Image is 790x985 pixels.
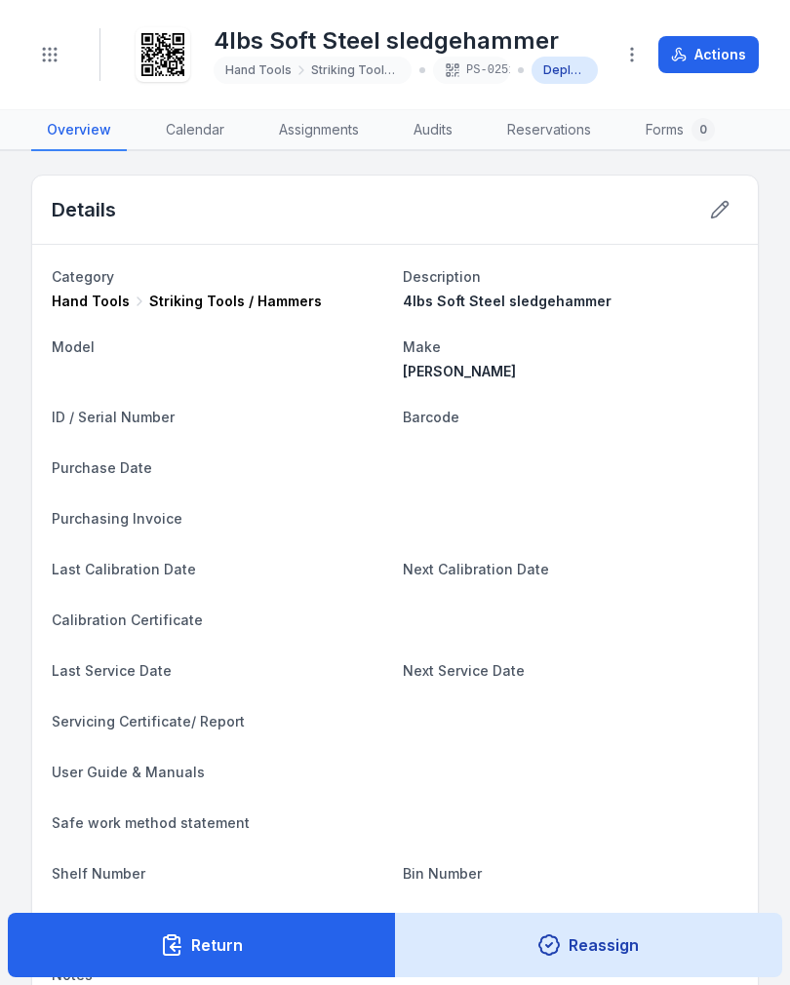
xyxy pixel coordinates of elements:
a: Calendar [150,110,240,151]
span: Striking Tools / Hammers [149,292,322,311]
h2: Details [52,196,116,223]
a: Overview [31,110,127,151]
span: Hand Tools [52,292,130,311]
span: Last Calibration Date [52,561,196,577]
div: PS-0251 [433,57,510,84]
span: Purchase Date [52,459,152,476]
span: Last Service Date [52,662,172,679]
span: Calibration Certificate [52,611,203,628]
span: Make [403,338,441,355]
span: Model [52,338,95,355]
div: 0 [691,118,715,141]
button: Reassign [395,913,783,977]
span: Barcode [403,409,459,425]
a: Reservations [492,110,607,151]
a: Forms0 [630,110,731,151]
span: Servicing Certificate/ Report [52,713,245,729]
span: Shelf Number [52,865,145,882]
span: Next Service Date [403,662,525,679]
span: ID / Serial Number [52,409,175,425]
h1: 4lbs Soft Steel sledgehammer [214,25,598,57]
span: Hand Tools [225,62,292,78]
span: User Guide & Manuals [52,764,205,780]
span: Safe work method statement [52,814,250,831]
button: Actions [658,36,759,73]
span: 4lbs Soft Steel sledgehammer [403,293,612,309]
button: Toggle navigation [31,36,68,73]
span: Next Calibration Date [403,561,549,577]
span: Purchasing Invoice [52,510,182,527]
span: [PERSON_NAME] [403,363,516,379]
span: Category [52,268,114,285]
span: Description [403,268,481,285]
span: Bin Number [403,865,482,882]
div: Deployed [532,57,598,84]
a: Audits [398,110,468,151]
button: Return [8,913,396,977]
span: Striking Tools / Hammers [311,62,400,78]
a: Assignments [263,110,375,151]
